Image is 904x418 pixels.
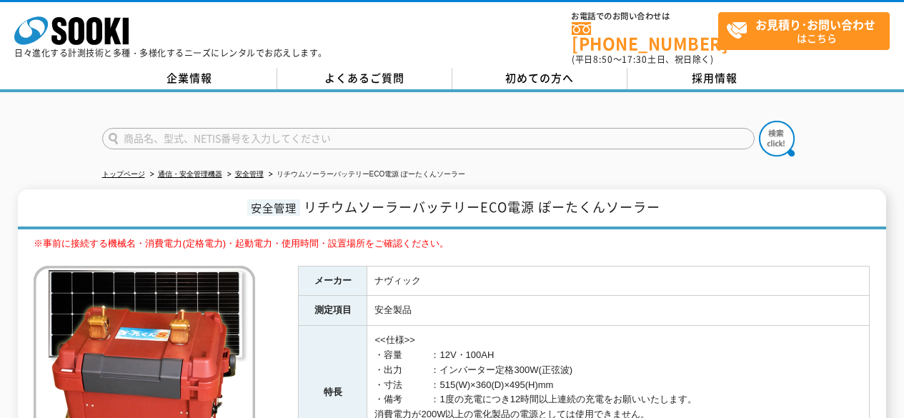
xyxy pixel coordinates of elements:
a: よくあるご質問 [277,68,452,89]
a: 採用情報 [627,68,803,89]
th: メーカー [299,266,367,296]
th: 測定項目 [299,296,367,326]
p: 日々進化する計測技術と多種・多様化するニーズにレンタルでお応えします。 [14,49,327,57]
span: 8:50 [593,53,613,66]
a: [PHONE_NUMBER] [572,22,718,51]
td: ナヴィック [367,266,870,296]
span: (平日 ～ 土日、祝日除く) [572,53,713,66]
span: はこちら [726,13,889,49]
li: リチウムソーラーバッテリーECO電源 ぽーたくんソーラー [266,167,465,182]
a: 企業情報 [102,68,277,89]
a: 安全管理 [235,170,264,178]
span: お電話でのお問い合わせは [572,12,718,21]
img: btn_search.png [759,121,795,156]
span: リチウムソーラーバッテリーECO電源 ぽーたくんソーラー [304,197,660,217]
span: 17:30 [622,53,647,66]
a: 通信・安全管理機器 [158,170,222,178]
input: 商品名、型式、NETIS番号を入力してください [102,128,755,149]
a: 初めての方へ [452,68,627,89]
a: お見積り･お問い合わせはこちら [718,12,890,50]
a: トップページ [102,170,145,178]
span: 初めての方へ [505,70,574,86]
span: 安全管理 [247,199,300,216]
strong: お見積り･お問い合わせ [755,16,875,33]
td: 安全製品 [367,296,870,326]
span: ※事前に接続する機械名・消費電力(定格電力)・起動電力・使用時間・設置場所をご確認ください。 [34,238,449,249]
